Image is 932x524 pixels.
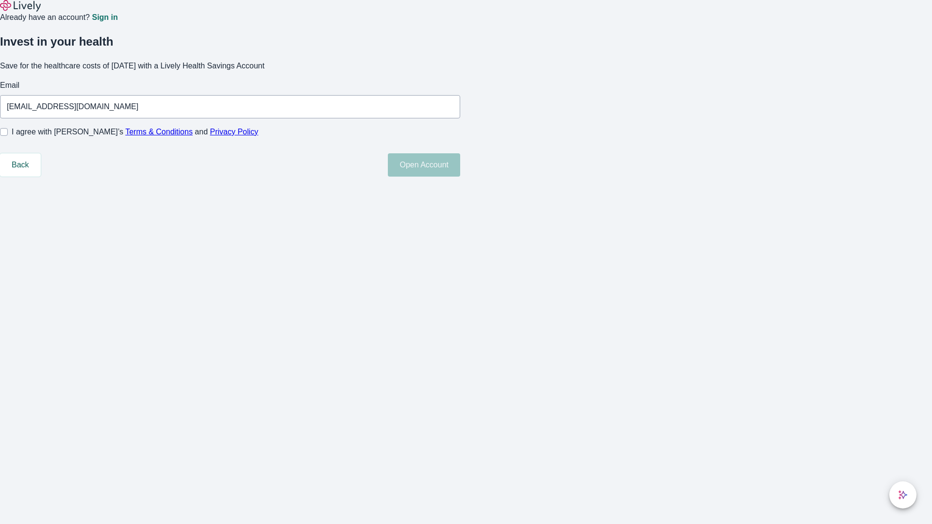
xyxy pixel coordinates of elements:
a: Terms & Conditions [125,128,193,136]
span: I agree with [PERSON_NAME]’s and [12,126,258,138]
button: chat [889,481,916,508]
a: Privacy Policy [210,128,259,136]
svg: Lively AI Assistant [898,490,908,500]
a: Sign in [92,14,117,21]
